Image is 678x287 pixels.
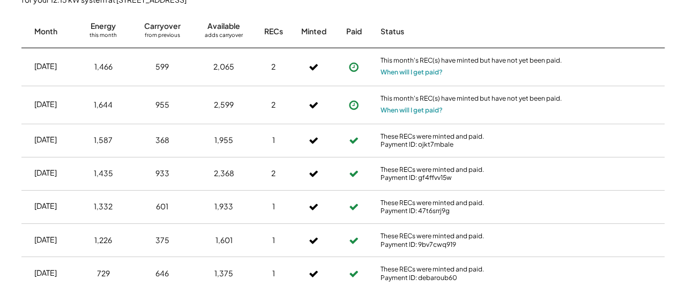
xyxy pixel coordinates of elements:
[34,134,57,145] div: [DATE]
[381,56,563,67] div: This month's REC(s) have minted but have not yet been paid.
[271,62,275,72] div: 2
[381,199,563,215] div: These RECs were minted and paid. Payment ID: 47t6srrj9g
[381,232,563,248] div: These RECs were minted and paid. Payment ID: 9bv7cwq919
[97,268,110,279] div: 729
[34,26,57,37] div: Month
[264,26,283,37] div: RECs
[214,100,234,110] div: 2,599
[155,62,169,72] div: 599
[381,26,563,37] div: Status
[346,59,362,75] button: Payment approved, but not yet initiated.
[90,32,117,42] div: this month
[155,100,169,110] div: 955
[214,201,233,212] div: 1,933
[272,235,275,246] div: 1
[155,135,169,146] div: 368
[381,165,563,182] div: These RECs were minted and paid. Payment ID: gf4ffvv15w
[34,268,57,278] div: [DATE]
[155,235,169,246] div: 375
[94,168,113,179] div: 1,435
[346,97,362,113] button: Payment approved, but not yet initiated.
[214,268,233,279] div: 1,375
[91,21,116,32] div: Energy
[381,94,563,105] div: This month's REC(s) have minted but have not yet been paid.
[155,268,169,279] div: 646
[272,135,275,146] div: 1
[94,235,112,246] div: 1,226
[301,26,326,37] div: Minted
[205,32,243,42] div: adds carryover
[145,32,180,42] div: from previous
[214,135,233,146] div: 1,955
[94,100,113,110] div: 1,644
[272,201,275,212] div: 1
[94,62,113,72] div: 1,466
[214,168,234,179] div: 2,368
[381,265,563,282] div: These RECs were minted and paid. Payment ID: debaroub60
[381,105,443,116] button: When will I get paid?
[34,235,57,245] div: [DATE]
[346,26,362,37] div: Paid
[34,168,57,178] div: [DATE]
[207,21,240,32] div: Available
[94,201,113,212] div: 1,332
[34,99,57,110] div: [DATE]
[381,67,443,78] button: When will I get paid?
[272,268,275,279] div: 1
[94,135,113,146] div: 1,587
[156,201,168,212] div: 601
[381,132,563,149] div: These RECs were minted and paid. Payment ID: ojkt7mbale
[34,201,57,212] div: [DATE]
[215,235,233,246] div: 1,601
[144,21,181,32] div: Carryover
[155,168,169,179] div: 933
[213,62,234,72] div: 2,065
[271,100,275,110] div: 2
[271,168,275,179] div: 2
[34,61,57,72] div: [DATE]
